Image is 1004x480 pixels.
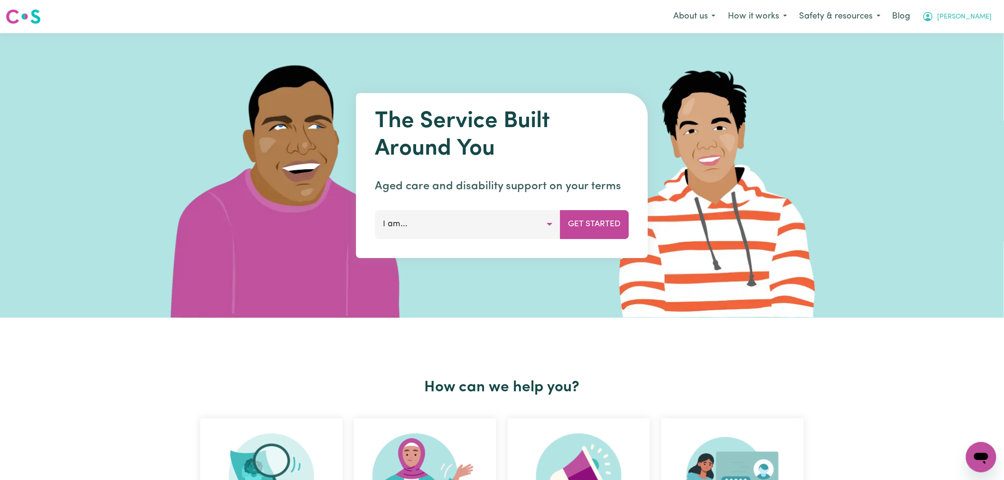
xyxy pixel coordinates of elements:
button: I am... [375,210,561,239]
h1: The Service Built Around You [375,108,629,163]
img: Careseekers logo [6,8,41,25]
button: Get Started [560,210,629,239]
a: Blog [887,6,916,27]
button: Safety & resources [793,7,887,27]
span: [PERSON_NAME] [938,12,992,22]
h2: How can we help you? [195,378,809,397]
button: My Account [916,7,998,27]
a: Careseekers logo [6,6,41,28]
button: How it works [722,7,793,27]
iframe: Button to launch messaging window [966,442,996,472]
button: About us [667,7,722,27]
p: Aged care and disability support on your terms [375,178,629,195]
